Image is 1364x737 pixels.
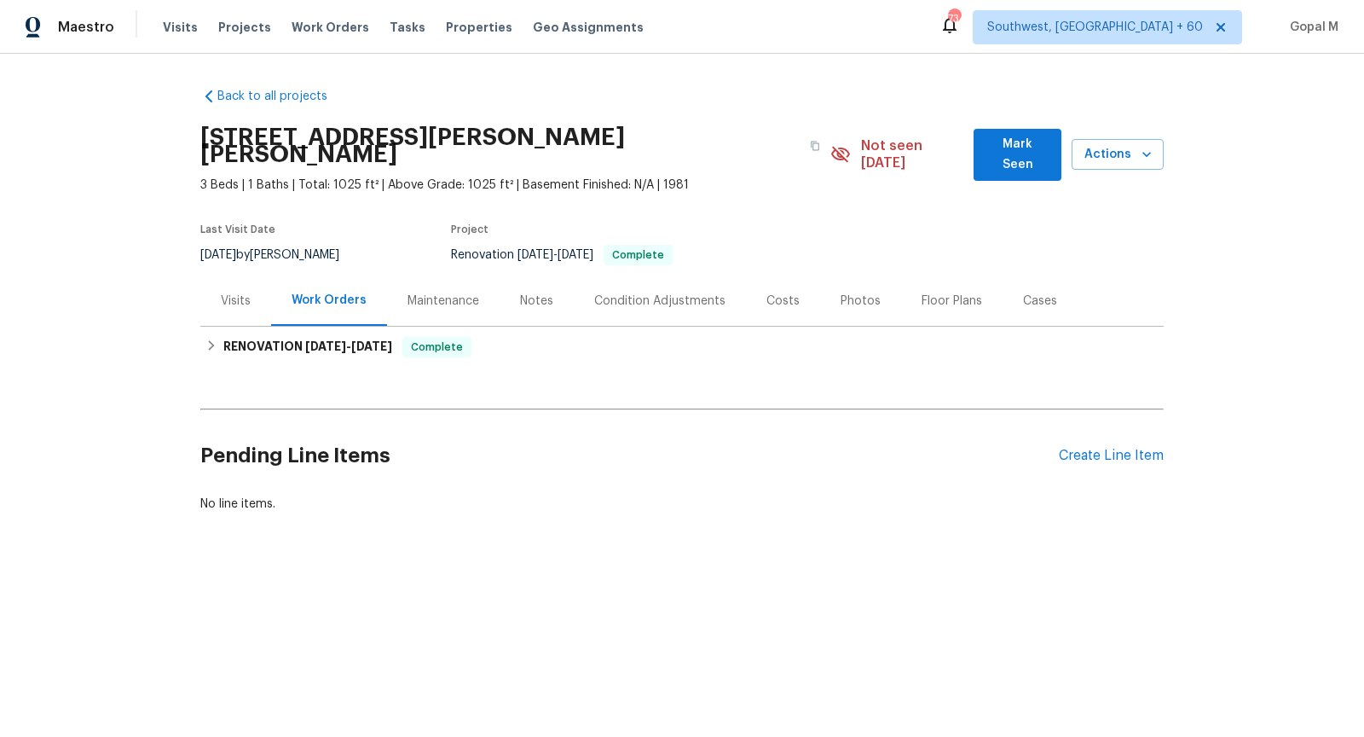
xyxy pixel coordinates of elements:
[605,250,671,260] span: Complete
[1023,293,1057,310] div: Cases
[517,249,593,261] span: -
[407,293,479,310] div: Maintenance
[200,327,1164,368] div: RENOVATION [DATE]-[DATE]Complete
[1072,139,1164,171] button: Actions
[404,339,470,356] span: Complete
[800,131,830,161] button: Copy Address
[200,224,275,235] span: Last Visit Date
[292,19,369,36] span: Work Orders
[517,249,553,261] span: [DATE]
[390,21,425,33] span: Tasks
[987,134,1048,176] span: Mark Seen
[223,337,392,357] h6: RENOVATION
[1283,19,1338,36] span: Gopal M
[974,129,1061,181] button: Mark Seen
[200,129,800,163] h2: [STREET_ADDRESS][PERSON_NAME][PERSON_NAME]
[351,340,392,352] span: [DATE]
[558,249,593,261] span: [DATE]
[1059,448,1164,464] div: Create Line Item
[922,293,982,310] div: Floor Plans
[200,416,1059,496] h2: Pending Line Items
[948,10,960,27] div: 734
[766,293,800,310] div: Costs
[218,19,271,36] span: Projects
[200,249,236,261] span: [DATE]
[451,224,488,235] span: Project
[594,293,725,310] div: Condition Adjustments
[221,293,251,310] div: Visits
[987,19,1203,36] span: Southwest, [GEOGRAPHIC_DATA] + 60
[163,19,198,36] span: Visits
[292,292,367,309] div: Work Orders
[451,249,673,261] span: Renovation
[200,88,364,105] a: Back to all projects
[533,19,644,36] span: Geo Assignments
[1085,144,1150,165] span: Actions
[446,19,512,36] span: Properties
[861,137,964,171] span: Not seen [DATE]
[200,177,830,194] span: 3 Beds | 1 Baths | Total: 1025 ft² | Above Grade: 1025 ft² | Basement Finished: N/A | 1981
[305,340,346,352] span: [DATE]
[58,19,114,36] span: Maestro
[841,293,881,310] div: Photos
[200,245,360,265] div: by [PERSON_NAME]
[520,293,553,310] div: Notes
[305,340,392,352] span: -
[200,496,1164,513] div: No line items.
